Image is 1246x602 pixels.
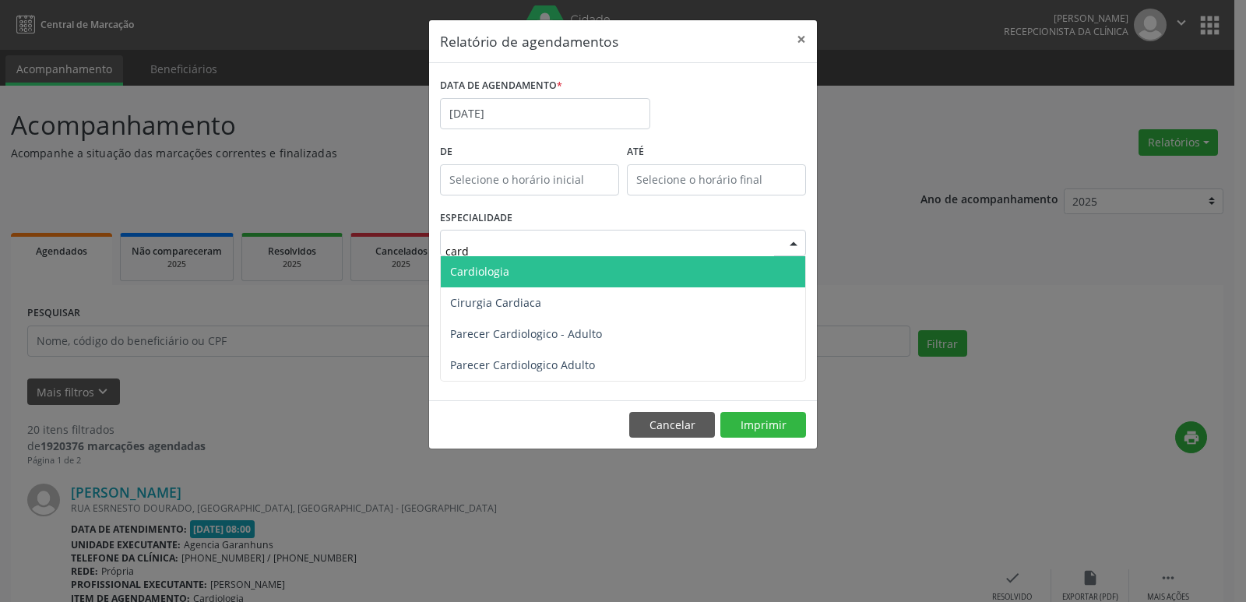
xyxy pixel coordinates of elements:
span: Cardiologia [450,264,509,279]
label: De [440,140,619,164]
label: ESPECIALIDADE [440,206,512,231]
input: Seleciona uma especialidade [445,235,774,266]
span: Parecer Cardiologico Adulto [450,357,595,372]
button: Cancelar [629,412,715,438]
input: Selecione uma data ou intervalo [440,98,650,129]
span: Parecer Cardiologico - Adulto [450,326,602,341]
label: DATA DE AGENDAMENTO [440,74,562,98]
input: Selecione o horário inicial [440,164,619,195]
span: Cirurgia Cardiaca [450,295,541,310]
h5: Relatório de agendamentos [440,31,618,51]
label: ATÉ [627,140,806,164]
button: Imprimir [720,412,806,438]
button: Close [786,20,817,58]
input: Selecione o horário final [627,164,806,195]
